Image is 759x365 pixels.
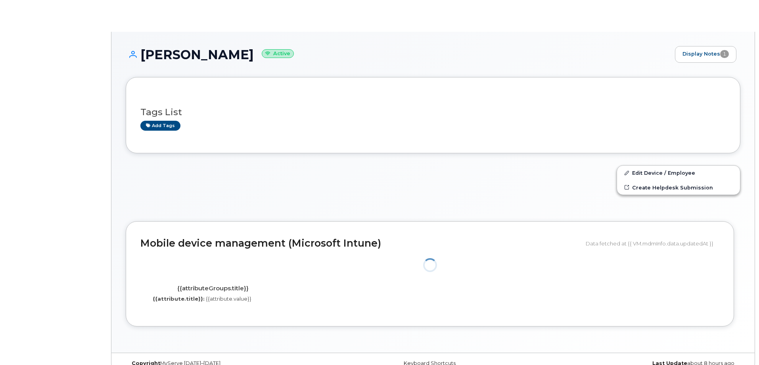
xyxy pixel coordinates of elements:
[675,46,736,63] a: Display Notes1
[617,180,740,195] a: Create Helpdesk Submission
[586,236,719,251] div: Data fetched at {{ VM.mdmInfo.data.updatedAt }}
[126,48,671,62] h1: [PERSON_NAME]
[140,238,580,249] h2: Mobile device management (Microsoft Intune)
[720,50,729,58] span: 1
[617,166,740,180] a: Edit Device / Employee
[206,295,251,302] span: {{attribute.value}}
[146,285,279,292] h4: {{attributeGroups.title}}
[262,49,294,58] small: Active
[140,121,180,131] a: Add tags
[153,295,205,303] label: {{attribute.title}}:
[140,107,726,117] h3: Tags List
